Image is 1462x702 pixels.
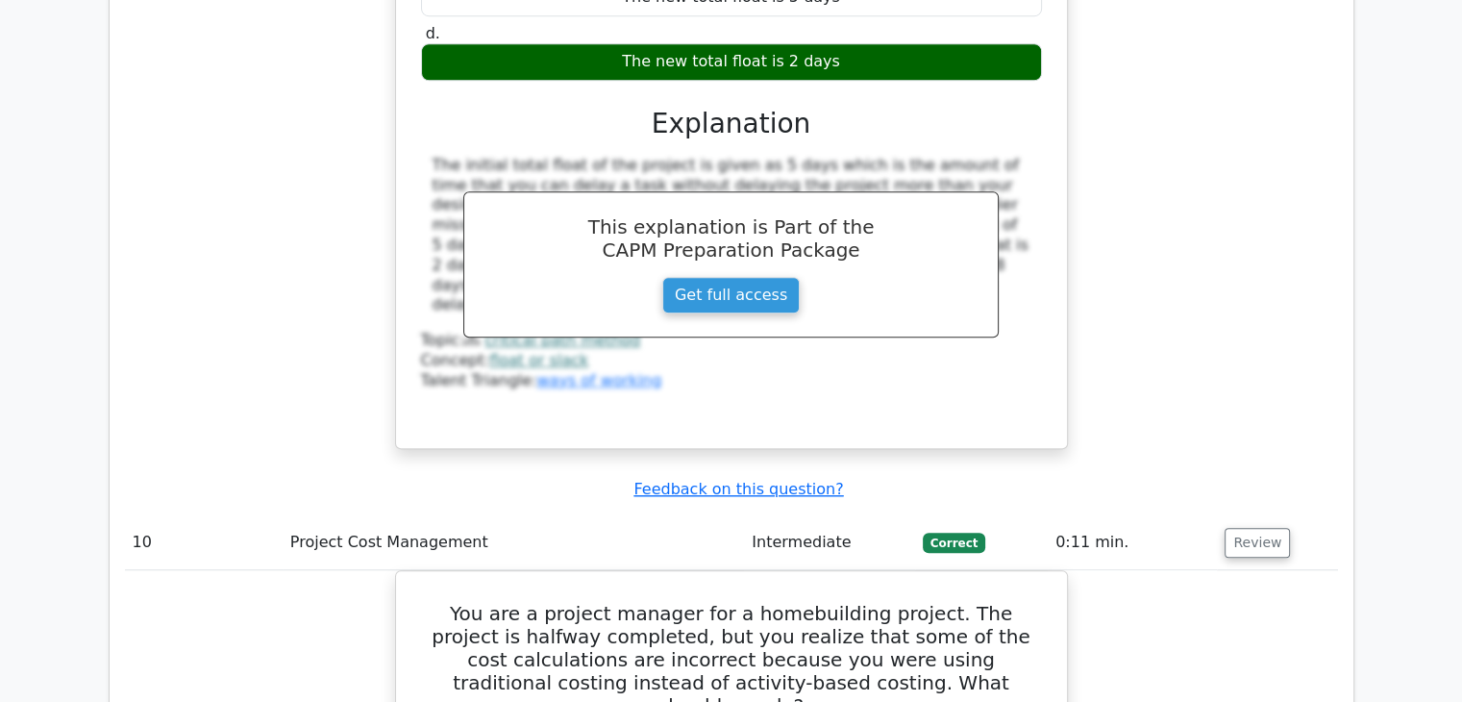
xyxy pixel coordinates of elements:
td: Project Cost Management [283,515,744,570]
a: float or slack [489,351,588,369]
div: Concept: [421,351,1042,371]
span: Correct [923,533,985,552]
div: Topic: [421,331,1042,351]
a: ways of working [536,371,661,389]
div: The new total float is 2 days [421,43,1042,81]
button: Review [1225,528,1290,558]
td: Intermediate [744,515,915,570]
h3: Explanation [433,108,1030,140]
a: critical path method [484,331,640,349]
td: 0:11 min. [1048,515,1217,570]
span: d. [426,24,440,42]
div: Talent Triangle: [421,331,1042,390]
a: Get full access [662,277,800,313]
td: 10 [125,515,283,570]
div: The initial total float of the project is given as 5 days which is the amount of time that you ca... [433,156,1030,315]
a: Feedback on this question? [633,480,843,498]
